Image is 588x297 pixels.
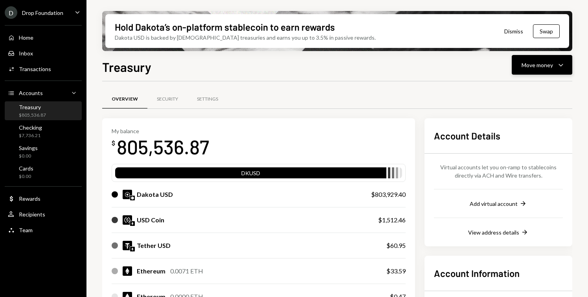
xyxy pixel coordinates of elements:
[22,9,63,16] div: Drop Foundation
[434,267,563,280] h2: Account Information
[123,215,132,225] img: USDC
[19,165,33,172] div: Cards
[147,89,187,109] a: Security
[117,134,209,159] div: 805,536.87
[386,266,406,276] div: $33.59
[494,22,533,40] button: Dismiss
[115,169,386,180] div: DKUSD
[123,190,132,199] img: DKUSD
[5,46,82,60] a: Inbox
[137,241,171,250] div: Tether USD
[187,89,228,109] a: Settings
[137,266,165,276] div: Ethereum
[19,104,46,110] div: Treasury
[123,241,132,250] img: USDT
[470,200,518,207] div: Add virtual account
[19,90,43,96] div: Accounts
[5,207,82,221] a: Recipients
[19,227,33,233] div: Team
[170,266,203,276] div: 0.0071 ETH
[19,153,38,159] div: $0.00
[19,132,42,139] div: $7,736.21
[434,129,563,142] h2: Account Details
[533,24,560,38] button: Swap
[19,50,33,57] div: Inbox
[102,59,151,75] h1: Treasury
[130,247,135,251] img: ethereum-mainnet
[157,96,178,103] div: Security
[470,200,527,208] button: Add virtual account
[5,101,82,120] a: Treasury$805,536.87
[19,66,51,72] div: Transactions
[19,195,40,202] div: Rewards
[5,30,82,44] a: Home
[19,124,42,131] div: Checking
[19,112,46,119] div: $805,536.87
[434,163,563,180] div: Virtual accounts let you on-ramp to stablecoins directly via ACH and Wire transfers.
[137,215,164,225] div: USD Coin
[371,190,406,199] div: $803,929.40
[130,221,135,226] img: ethereum-mainnet
[5,86,82,100] a: Accounts
[112,96,138,103] div: Overview
[19,211,45,218] div: Recipients
[468,229,519,236] div: View address details
[130,196,135,200] img: base-mainnet
[378,215,406,225] div: $1,512.46
[5,163,82,181] a: Cards$0.00
[115,33,376,42] div: Dakota USD is backed by [DEMOGRAPHIC_DATA] treasuries and earns you up to 3.5% in passive rewards.
[19,34,33,41] div: Home
[5,191,82,205] a: Rewards
[5,142,82,161] a: Savings$0.00
[19,173,33,180] div: $0.00
[512,55,572,75] button: Move money
[137,190,173,199] div: Dakota USD
[19,145,38,151] div: Savings
[5,62,82,76] a: Transactions
[386,241,406,250] div: $60.95
[197,96,218,103] div: Settings
[522,61,553,69] div: Move money
[115,20,335,33] div: Hold Dakota’s on-platform stablecoin to earn rewards
[468,228,529,237] button: View address details
[5,223,82,237] a: Team
[123,266,132,276] img: ETH
[112,139,115,147] div: $
[5,122,82,141] a: Checking$7,736.21
[102,89,147,109] a: Overview
[112,128,209,134] div: My balance
[5,6,17,19] div: D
